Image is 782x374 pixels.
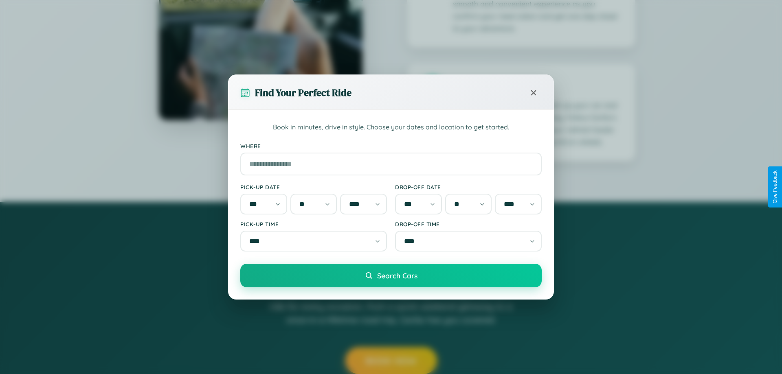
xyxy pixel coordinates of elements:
label: Pick-up Time [240,221,387,227]
label: Drop-off Date [395,184,542,190]
h3: Find Your Perfect Ride [255,86,351,99]
label: Drop-off Time [395,221,542,227]
label: Where [240,142,542,149]
p: Book in minutes, drive in style. Choose your dates and location to get started. [240,122,542,133]
span: Search Cars [377,271,417,280]
button: Search Cars [240,264,542,287]
label: Pick-up Date [240,184,387,190]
